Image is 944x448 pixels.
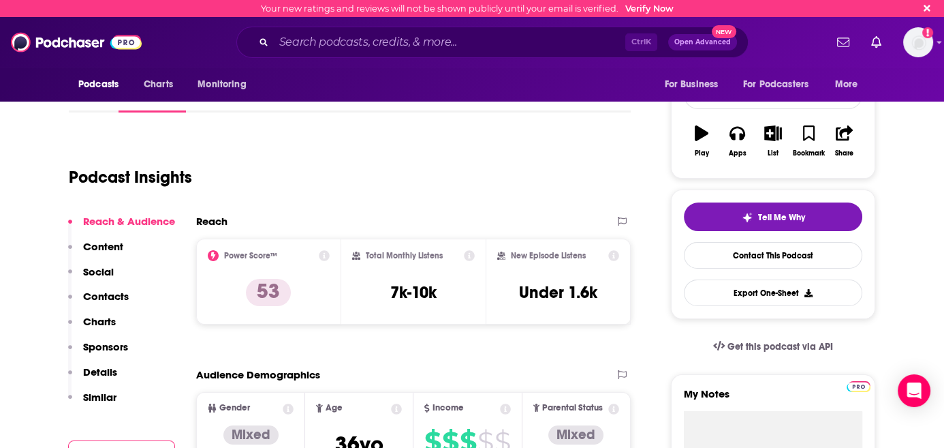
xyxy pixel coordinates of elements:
p: Reach & Audience [83,215,175,228]
div: Mixed [223,425,279,445]
div: List [768,149,778,158]
div: Play [695,149,709,158]
button: List [755,117,791,166]
span: For Podcasters [743,75,808,94]
a: Get this podcast via API [702,330,844,363]
button: open menu [69,72,136,98]
button: Social [68,265,114,290]
span: New [712,25,736,38]
button: Play [684,117,719,166]
h2: Audience Demographics [196,368,320,381]
button: open menu [655,72,735,98]
button: Charts [68,315,116,340]
span: Ctrl K [625,33,657,51]
div: Search podcasts, credits, & more... [236,27,749,58]
h1: Podcast Insights [69,167,192,188]
button: open menu [825,72,875,98]
button: Content [68,240,123,265]
div: Apps [729,149,746,158]
button: Sponsors [68,340,128,365]
div: Bookmark [793,149,825,158]
span: Get this podcast via API [727,341,833,353]
button: Similar [68,391,116,416]
button: Show profile menu [903,27,933,57]
a: Pro website [847,379,870,392]
span: Income [432,404,464,413]
h2: Power Score™ [224,251,277,260]
span: For Business [664,75,718,94]
button: Contacts [68,290,129,315]
h2: New Episode Listens [511,251,586,260]
span: Gender [219,404,250,413]
h3: 7k-10k [390,282,437,303]
label: My Notes [684,387,862,411]
img: tell me why sparkle [742,212,753,223]
span: Charts [144,75,173,94]
img: Podchaser - Follow, Share and Rate Podcasts [11,29,142,55]
span: Monitoring [198,75,246,94]
button: Open AdvancedNew [668,34,737,50]
a: Verify Now [625,3,674,14]
p: Social [83,265,114,278]
input: Search podcasts, credits, & more... [274,31,625,53]
span: Podcasts [78,75,119,94]
a: Show notifications dropdown [866,31,887,54]
div: Open Intercom Messenger [898,374,930,407]
a: Contact This Podcast [684,242,862,269]
span: Tell Me Why [758,212,805,223]
p: Contacts [83,290,129,303]
h3: Under 1.6k [519,282,597,303]
div: Mixed [548,425,603,445]
button: Bookmark [791,117,826,166]
button: open menu [734,72,828,98]
span: Age [326,404,343,413]
span: Open Advanced [674,39,731,46]
svg: Email not verified [922,27,933,38]
p: Details [83,365,117,378]
button: tell me why sparkleTell Me Why [684,203,862,231]
button: Apps [719,117,755,166]
h2: Total Monthly Listens [366,251,443,260]
img: User Profile [903,27,933,57]
img: Podchaser Pro [847,381,870,392]
p: Content [83,240,123,253]
p: Similar [83,391,116,404]
span: Logged in as jbarbour [903,27,933,57]
button: open menu [188,72,264,98]
div: Share [835,149,853,158]
a: Show notifications dropdown [832,31,855,54]
span: Parental Status [542,404,603,413]
a: Charts [135,72,181,98]
button: Details [68,365,117,391]
p: Charts [83,315,116,328]
p: 53 [246,279,291,306]
button: Reach & Audience [68,215,175,240]
p: Sponsors [83,340,128,353]
div: Your new ratings and reviews will not be shown publicly until your email is verified. [261,3,674,14]
span: More [835,75,858,94]
button: Share [827,117,862,166]
button: Export One-Sheet [684,280,862,306]
h2: Reach [196,215,227,228]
